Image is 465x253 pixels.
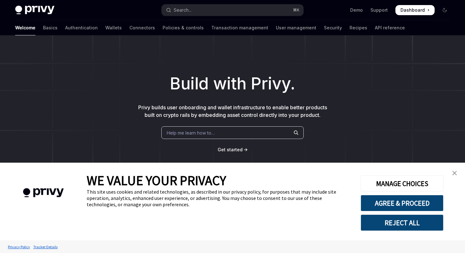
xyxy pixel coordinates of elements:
[361,195,443,211] button: AGREE & PROCEED
[400,7,425,13] span: Dashboard
[43,20,58,35] a: Basics
[324,20,342,35] a: Security
[361,214,443,231] button: REJECT ALL
[163,20,204,35] a: Policies & controls
[162,4,303,16] button: Open search
[105,20,122,35] a: Wallets
[87,172,226,189] span: WE VALUE YOUR PRIVACY
[65,20,98,35] a: Authentication
[440,5,450,15] button: Toggle dark mode
[350,20,367,35] a: Recipes
[293,8,300,13] span: ⌘ K
[138,104,327,118] span: Privy builds user onboarding and wallet infrastructure to enable better products built on crypto ...
[218,147,243,152] span: Get started
[276,20,316,35] a: User management
[6,241,32,252] a: Privacy Policy
[129,20,155,35] a: Connectors
[361,175,443,192] button: MANAGE CHOICES
[448,167,461,179] a: close banner
[395,5,435,15] a: Dashboard
[15,20,35,35] a: Welcome
[375,20,405,35] a: API reference
[452,171,457,175] img: close banner
[32,241,59,252] a: Tracker Details
[87,189,351,208] div: This site uses cookies and related technologies, as described in our privacy policy, for purposes...
[10,71,455,96] h1: Build with Privy.
[211,20,268,35] a: Transaction management
[15,6,54,15] img: dark logo
[370,7,388,13] a: Support
[174,6,191,14] div: Search...
[218,147,243,153] a: Get started
[167,130,215,136] span: Help me learn how to…
[9,179,77,207] img: company logo
[350,7,363,13] a: Demo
